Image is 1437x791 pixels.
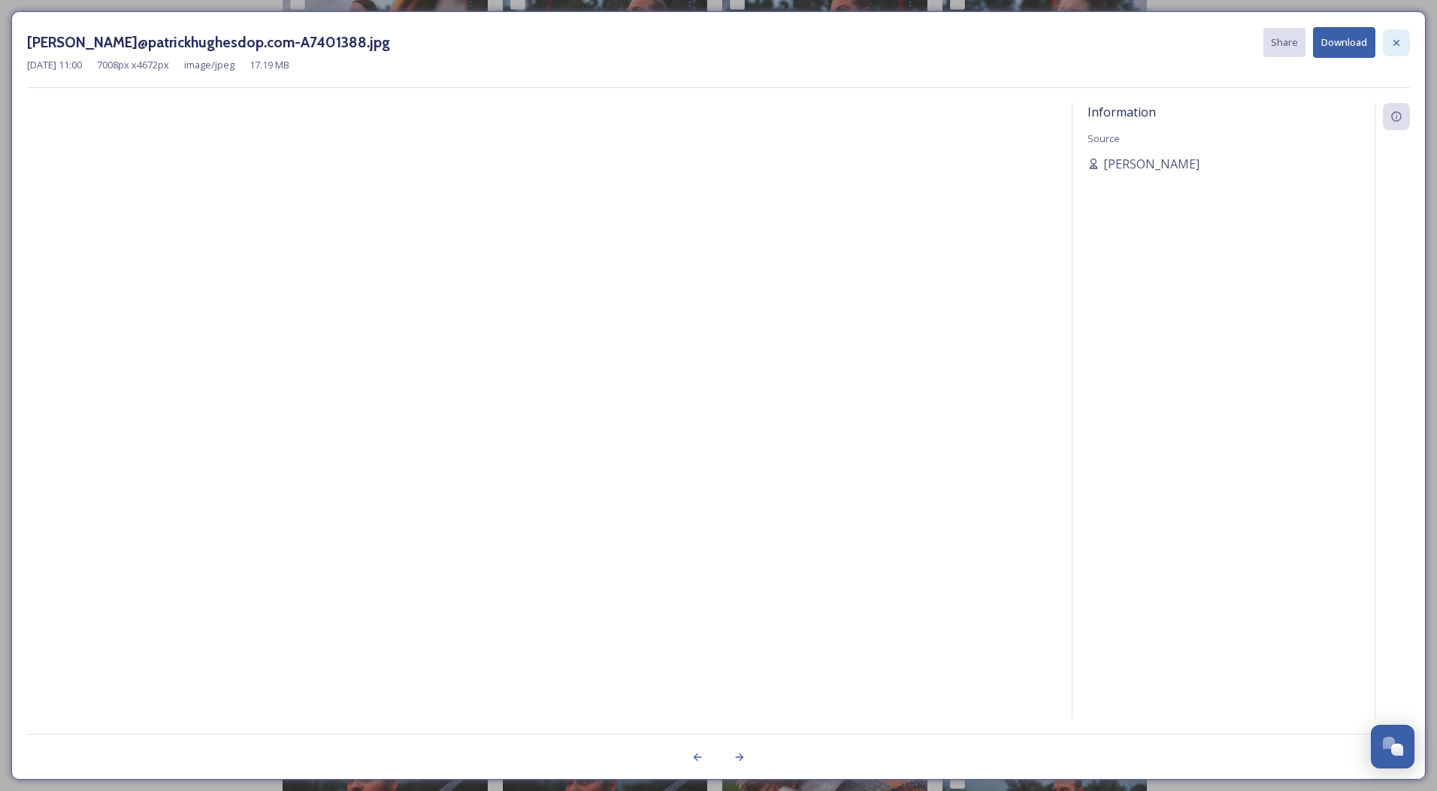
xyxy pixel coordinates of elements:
[27,32,390,53] h3: [PERSON_NAME]@patrickhughesdop.com-A7401388.jpg
[250,58,289,72] span: 17.19 MB
[97,58,169,72] span: 7008 px x 4672 px
[1088,104,1156,120] span: Information
[27,58,82,72] span: [DATE] 11:00
[1371,725,1414,768] button: Open Chat
[27,107,1057,762] img: patrick%40patrickhughesdop.com-A7401388.jpg
[1103,155,1200,173] span: [PERSON_NAME]
[1088,132,1120,145] span: Source
[184,58,234,72] span: image/jpeg
[1313,27,1375,58] button: Download
[1263,28,1305,57] button: Share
